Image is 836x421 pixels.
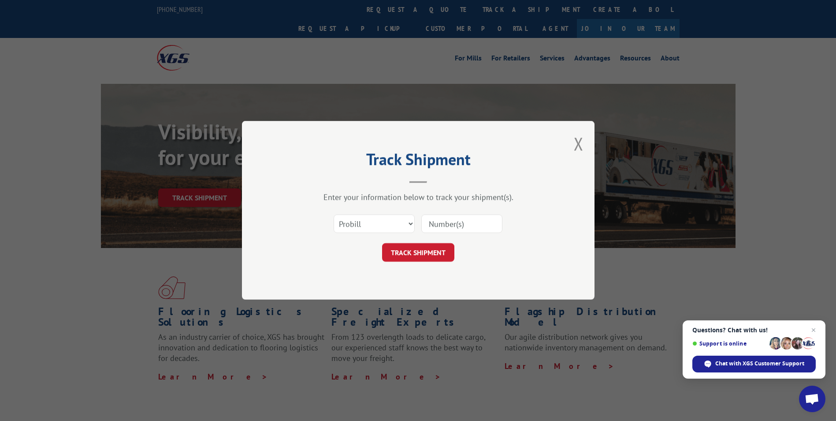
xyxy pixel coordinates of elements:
input: Number(s) [421,215,502,233]
h2: Track Shipment [286,153,550,170]
span: Questions? Chat with us! [692,327,816,334]
div: Chat with XGS Customer Support [692,356,816,372]
span: Support is online [692,340,766,347]
span: Close chat [808,325,819,335]
div: Open chat [799,386,825,412]
span: Chat with XGS Customer Support [715,360,804,368]
button: TRACK SHIPMENT [382,244,454,262]
button: Close modal [574,132,583,155]
div: Enter your information below to track your shipment(s). [286,192,550,203]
